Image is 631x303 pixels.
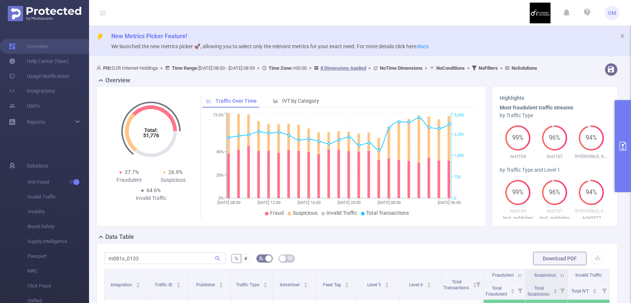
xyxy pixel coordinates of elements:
i: icon: caret-up [553,288,557,290]
span: Level 5 [367,282,382,287]
p: 9Yl0XI98s3_99912 [573,153,610,160]
div: by Traffic Type [500,112,610,119]
tspan: 20% [216,173,224,178]
span: IVT by Category [282,98,319,104]
i: icon: caret-up [304,281,308,284]
i: icon: caret-down [219,284,223,287]
i: icon: caret-down [263,284,267,287]
span: Suspicious [293,210,318,216]
span: Traffic ID [155,282,174,287]
div: Sort [592,288,597,292]
i: icon: caret-down [385,284,389,287]
div: Sort [345,281,349,286]
span: 94% [579,135,604,141]
b: No Filters [479,65,498,71]
span: MRC [27,264,89,279]
div: Sort [427,281,431,286]
i: icon: caret-up [427,281,431,284]
span: Total Suspicious [528,286,551,297]
span: 99% [505,190,530,195]
div: Fraudulent [107,176,151,184]
span: Supply Intelligence [27,234,89,249]
div: Sort [136,281,140,286]
i: icon: caret-up [592,288,597,290]
span: Reports [27,119,45,125]
div: Sort [385,281,389,286]
tspan: 40% [216,150,224,155]
u: 8 Dimensions Applied [321,65,366,71]
span: Level 6 [409,282,424,287]
tspan: Total: [144,127,158,133]
span: Suspicious [534,273,556,278]
span: > [465,65,472,71]
span: D2R Internet Holdings [DATE] 08:00 - [DATE] 08:59 +00:00 [96,65,537,71]
a: Integrations [9,83,55,98]
tspan: 73.5% [213,113,224,118]
div: Suspicious [151,176,195,184]
span: 96% [542,190,567,195]
h2: Overview [105,76,130,85]
i: icon: bar-chart [273,98,278,103]
img: Protected Media [8,6,81,21]
i: icon: line-chart [206,98,211,103]
span: > [255,65,262,71]
p: test107 [536,207,573,215]
span: Total Transactions [366,210,409,216]
a: Usage Notification [9,69,69,83]
tspan: [DATE] 06:00 [438,200,461,205]
tspan: 0% [218,196,224,201]
input: Search... [104,252,226,264]
p: test_publisher [536,214,573,222]
p: test104 [500,207,536,215]
span: 64.6% [147,187,161,193]
h2: Data Table [105,233,134,241]
div: Sort [553,288,558,292]
i: icon: thunderbolt [96,33,104,41]
a: Overview [9,39,48,54]
span: 94% [579,190,604,195]
i: icon: close [620,33,625,39]
i: Filter menu [557,281,568,299]
div: Sort [176,281,181,286]
span: Advertiser [280,282,301,287]
span: Invalid Traffic [326,210,357,216]
tspan: [DATE] 16:00 [298,200,321,205]
span: Traffic Over Time [216,98,257,104]
span: Invalid Traffic [27,190,89,204]
span: New Metrics Picker Feature! [111,33,187,40]
i: icon: caret-down [553,290,557,293]
b: PID: [103,65,112,71]
p: 9Yl0XI98s3_99912 [573,207,610,215]
i: icon: table [288,256,292,260]
span: > [307,65,314,71]
span: > [423,65,430,71]
i: icon: caret-up [385,281,389,284]
b: No Time Dimensions [380,65,423,71]
span: OM [608,6,616,20]
span: 26.9% [168,169,183,175]
tspan: [DATE] 20:00 [338,200,361,205]
span: Traffic Type [236,282,260,287]
span: 96% [542,135,567,141]
tspan: 1,500 [454,154,464,158]
i: icon: caret-down [136,284,140,287]
span: 37.7% [125,169,139,175]
tspan: [DATE] 12:00 [257,200,280,205]
span: 99% [505,135,530,141]
span: Feed Tag [323,282,342,287]
i: Filter menu [515,281,525,299]
h3: Highlights [500,94,610,102]
span: Anti-Fraud [27,175,89,190]
button: Download PDF [533,252,586,265]
tspan: [DATE] 08:00 [217,200,240,205]
tspan: 51,776 [143,132,159,138]
tspan: 2,250 [454,132,464,137]
i: Filter menu [473,269,483,299]
span: Solutions [27,158,48,173]
i: Filter menu [599,281,609,299]
span: Visibility [27,204,89,219]
i: icon: bg-colors [259,256,263,260]
b: Most fraudulent traffic streams [500,105,573,111]
tspan: [DATE] 00:00 [378,200,401,205]
p: AdvD277 [573,214,610,222]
